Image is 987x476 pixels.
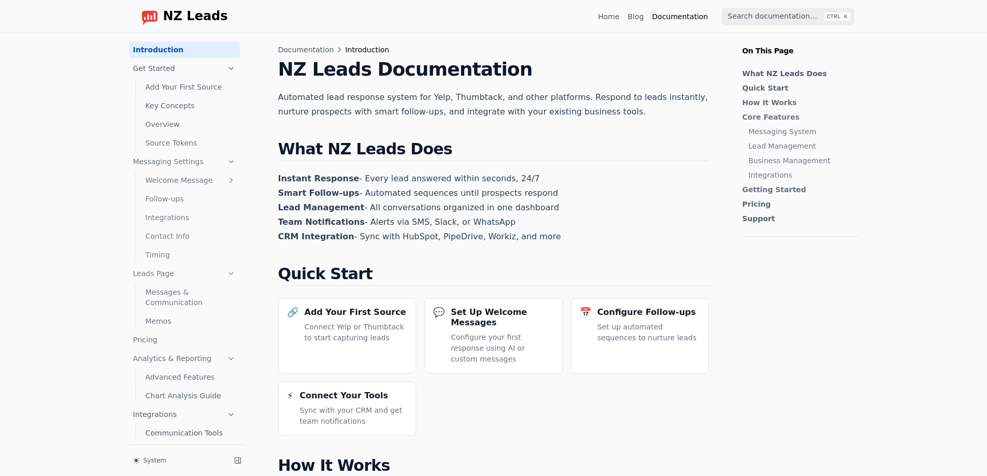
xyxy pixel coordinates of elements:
[141,116,240,133] a: Overview
[278,45,334,55] span: Documentation
[742,112,853,122] a: Core Features
[597,322,700,343] p: Set up automated sequences to nurture leads
[734,33,867,56] p: On This Page
[141,369,240,385] a: Advanced Features
[742,213,853,224] a: Support
[141,209,240,226] a: Integrations
[345,45,389,55] span: Introduction
[598,11,619,22] a: Home
[278,217,365,227] strong: Team Notifications
[451,307,554,328] h3: Set Up Welcome Messages
[742,68,853,79] a: What NZ Leads Does
[749,155,853,166] a: Business Management
[129,331,240,348] a: Pricing
[163,9,228,24] span: NZ Leads
[299,405,407,427] p: Sync with your CRM and get team notifications
[722,8,854,25] input: Search documentation…
[287,307,298,318] div: 🔗
[305,307,406,318] h3: Add Your First Source
[141,79,240,95] a: Add Your First Source
[278,174,360,183] strong: Instant Response
[129,406,240,423] a: Integrations
[278,90,709,119] p: Automated lead response system for Yelp, Thumbtack, and other platforms. Respond to leads instant...
[742,83,853,93] a: Quick Start
[141,443,240,460] a: CRM Systems
[141,191,240,207] a: Follow-ups
[141,8,158,25] img: logo
[742,184,853,195] a: Getting Started
[141,387,240,404] a: Chart Analysis Guide
[129,453,226,468] button: System
[433,307,445,318] div: 💬
[278,171,709,244] p: - Every lead answered within seconds, 24/7 - Automated sequences until prospects respond - All co...
[742,199,853,209] a: Pricing
[129,350,240,367] a: Analytics & Reporting
[571,298,709,373] a: 📅Configure Follow-upsSet up automated sequences to nurture leads
[749,141,853,151] a: Lead Management
[141,97,240,114] a: Key Concepts
[451,332,554,365] p: Configure your first response using AI or custom messages
[299,391,388,401] h3: Connect Your Tools
[141,228,240,244] a: Contact Info
[278,188,360,198] strong: Smart Follow-ups
[652,11,708,22] a: Documentation
[141,247,240,263] a: Timing
[749,170,853,180] a: Integrations
[424,298,563,373] a: 💬Set Up Welcome MessagesConfigure your first response using AI or custom messages
[278,232,354,241] strong: CRM Integration
[742,97,853,108] a: How It Works
[278,382,417,436] a: ⚡Connect Your ToolsSync with your CRM and get team notifications
[141,135,240,151] a: Source Tokens
[597,307,696,318] h3: Configure Follow-ups
[278,203,365,212] strong: Lead Management
[231,453,245,468] button: Collapse sidebar
[278,59,709,80] h1: NZ Leads Documentation
[287,391,294,401] div: ⚡
[129,153,240,170] a: Messaging Settings
[278,140,709,161] h2: What NZ Leads Does
[129,60,240,77] a: Get Started
[305,322,408,343] p: Connect Yelp or Thumbtack to start capturing leads
[141,172,240,189] a: Welcome Message
[628,11,644,22] a: Blog
[278,265,709,286] h2: Quick Start
[749,126,853,137] a: Messaging System
[580,307,591,318] div: 📅
[129,41,240,58] a: Introduction
[278,298,417,373] a: 🔗Add Your First SourceConnect Yelp or Thumbtack to start capturing leads
[141,425,240,441] a: Communication Tools
[141,284,240,311] a: Messages & Communication
[133,8,228,25] a: Home page
[129,265,240,282] a: Leads Page
[141,313,240,329] a: Memos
